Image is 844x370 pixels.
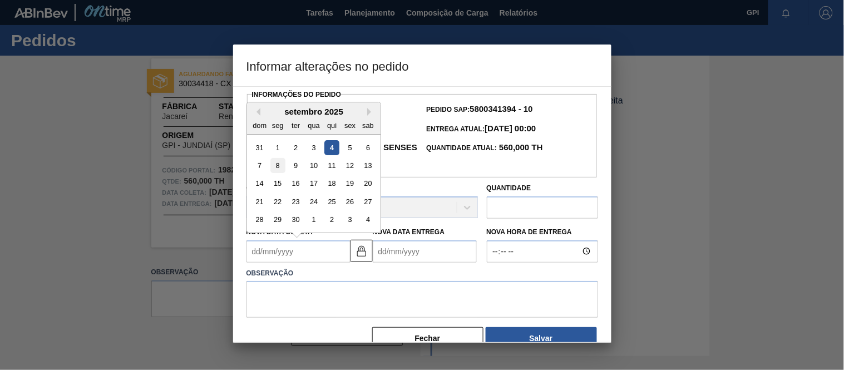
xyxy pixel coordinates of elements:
[306,158,321,173] div: Choose quarta-feira, 10 de setembro de 2025
[360,140,375,155] div: Choose sábado, 6 de setembro de 2025
[487,224,598,240] label: Nova Hora de Entrega
[351,240,373,262] button: locked
[252,117,267,132] div: dom
[360,117,375,132] div: sab
[427,106,533,114] span: Pedido SAP:
[252,91,342,98] label: Informações do Pedido
[246,240,351,263] input: dd/mm/yyyy
[252,158,267,173] div: Choose domingo, 7 de setembro de 2025
[288,158,303,173] div: Choose terça-feira, 9 de setembro de 2025
[270,117,285,132] div: seg
[306,176,321,191] div: Choose quarta-feira, 17 de setembro de 2025
[270,212,285,227] div: Choose segunda-feira, 29 de setembro de 2025
[250,138,377,228] div: month 2025-09
[360,212,375,227] div: Choose sábado, 4 de outubro de 2025
[306,117,321,132] div: qua
[342,212,357,227] div: Choose sexta-feira, 3 de outubro de 2025
[373,240,477,263] input: dd/mm/yyyy
[486,327,597,349] button: Salvar
[497,142,543,152] strong: 560,000 TH
[324,194,339,209] div: Choose quinta-feira, 25 de setembro de 2025
[252,194,267,209] div: Choose domingo, 21 de setembro de 2025
[470,104,533,114] strong: 5800341394 - 10
[487,184,531,192] label: Quantidade
[288,176,303,191] div: Choose terça-feira, 16 de setembro de 2025
[252,212,267,227] div: Choose domingo, 28 de setembro de 2025
[253,108,260,116] button: Previous Month
[485,124,536,133] strong: [DATE] 00:00
[360,194,375,209] div: Choose sábado, 27 de setembro de 2025
[288,117,303,132] div: ter
[324,212,339,227] div: Choose quinta-feira, 2 de outubro de 2025
[342,117,357,132] div: sex
[246,228,313,236] label: Nova Data Coleta
[342,140,357,155] div: Choose sexta-feira, 5 de setembro de 2025
[342,158,357,173] div: Choose sexta-feira, 12 de setembro de 2025
[342,194,357,209] div: Choose sexta-feira, 26 de setembro de 2025
[306,212,321,227] div: Choose quarta-feira, 1 de outubro de 2025
[427,144,543,152] span: Quantidade Atual:
[324,117,339,132] div: qui
[342,176,357,191] div: Choose sexta-feira, 19 de setembro de 2025
[288,194,303,209] div: Choose terça-feira, 23 de setembro de 2025
[306,140,321,155] div: Choose quarta-feira, 3 de setembro de 2025
[252,140,267,155] div: Choose domingo, 31 de agosto de 2025
[372,327,483,349] button: Fechar
[360,158,375,173] div: Choose sábado, 13 de setembro de 2025
[355,244,368,258] img: locked
[270,176,285,191] div: Choose segunda-feira, 15 de setembro de 2025
[246,265,598,282] label: Observação
[324,140,339,155] div: Choose quinta-feira, 4 de setembro de 2025
[367,108,375,116] button: Next Month
[427,125,536,133] span: Entrega Atual:
[270,140,285,155] div: Choose segunda-feira, 1 de setembro de 2025
[324,176,339,191] div: Choose quinta-feira, 18 de setembro de 2025
[233,45,611,87] h3: Informar alterações no pedido
[324,158,339,173] div: Choose quinta-feira, 11 de setembro de 2025
[252,176,267,191] div: Choose domingo, 14 de setembro de 2025
[306,194,321,209] div: Choose quarta-feira, 24 de setembro de 2025
[270,194,285,209] div: Choose segunda-feira, 22 de setembro de 2025
[247,107,381,116] div: setembro 2025
[288,140,303,155] div: Choose terça-feira, 2 de setembro de 2025
[373,228,445,236] label: Nova Data Entrega
[270,158,285,173] div: Choose segunda-feira, 8 de setembro de 2025
[288,212,303,227] div: Choose terça-feira, 30 de setembro de 2025
[360,176,375,191] div: Choose sábado, 20 de setembro de 2025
